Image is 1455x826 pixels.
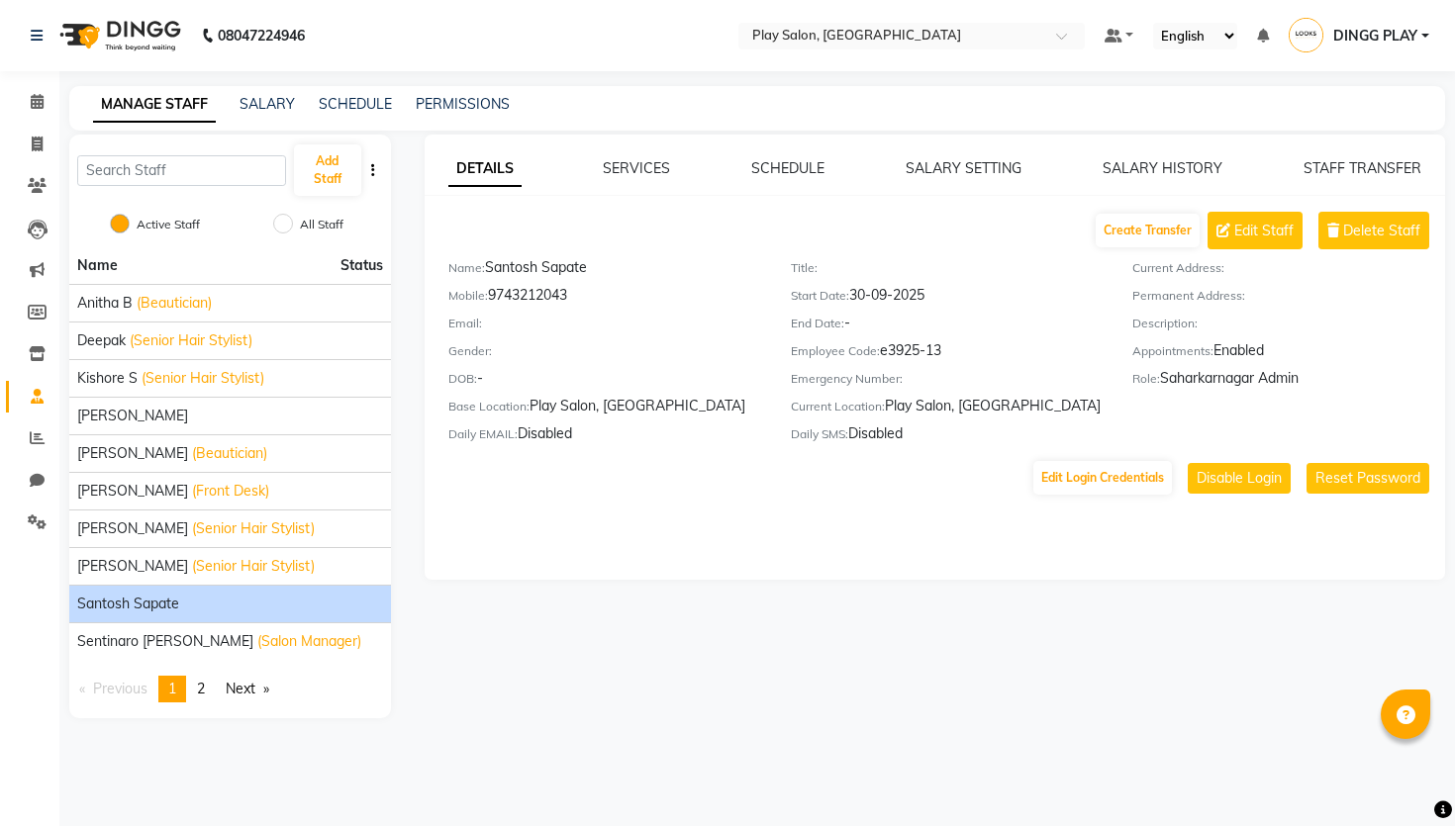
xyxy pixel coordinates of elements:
div: Play Salon, [GEOGRAPHIC_DATA] [448,396,761,423]
span: Deepak [77,330,126,351]
button: Delete Staff [1318,212,1429,249]
div: Saharkarnagar Admin [1132,368,1445,396]
a: SALARY [240,95,295,113]
span: Status [340,255,383,276]
div: - [791,313,1104,340]
a: SCHEDULE [319,95,392,113]
a: Next [216,676,279,702]
div: Enabled [1132,340,1445,368]
span: (Senior Hair Stylist) [192,556,315,577]
div: Santosh Sapate [448,257,761,285]
label: DOB: [448,370,477,388]
div: e3925-13 [791,340,1104,368]
label: Daily EMAIL: [448,425,518,443]
label: Employee Code: [791,342,880,360]
label: Name: [448,259,485,277]
b: 08047224946 [218,8,305,63]
span: [PERSON_NAME] [77,406,188,426]
span: (Beautician) [137,293,212,314]
label: All Staff [300,216,343,233]
label: Active Staff [137,216,200,233]
label: Description: [1132,315,1198,332]
label: Emergency Number: [791,370,903,388]
img: DINGG PLAY [1289,18,1323,52]
div: Play Salon, [GEOGRAPHIC_DATA] [791,396,1104,423]
span: Kishore S [77,368,138,389]
label: Email: [448,315,482,332]
span: Name [77,256,118,274]
span: (Senior Hair Stylist) [130,330,252,351]
label: Start Date: [791,287,849,305]
button: Reset Password [1307,463,1429,494]
span: [PERSON_NAME] [77,443,188,464]
span: (Senior Hair Stylist) [192,518,315,539]
span: (Senior Hair Stylist) [142,368,264,389]
a: DETAILS [448,151,522,187]
img: logo [50,8,186,63]
div: - [448,368,761,396]
div: Disabled [448,423,761,451]
a: MANAGE STAFF [93,87,216,123]
div: 9743212043 [448,285,761,313]
label: Gender: [448,342,492,360]
label: Current Address: [1132,259,1224,277]
span: (Beautician) [192,443,267,464]
button: Add Staff [294,144,361,196]
button: Edit Login Credentials [1033,461,1172,495]
span: 1 [168,680,176,697]
a: PERMISSIONS [416,95,510,113]
span: 2 [197,680,205,697]
label: End Date: [791,315,844,332]
button: Disable Login [1188,463,1291,494]
a: SALARY HISTORY [1103,159,1222,177]
span: [PERSON_NAME] [77,518,188,539]
label: Current Location: [791,398,885,415]
a: STAFF TRANSFER [1304,159,1421,177]
input: Search Staff [77,155,286,186]
span: [PERSON_NAME] [77,481,188,502]
a: SALARY SETTING [906,159,1021,177]
span: Santosh Sapate [77,594,179,614]
span: (Salon Manager) [257,631,361,652]
a: SCHEDULE [751,159,824,177]
span: [PERSON_NAME] [77,556,188,577]
div: 30-09-2025 [791,285,1104,313]
span: Previous [93,680,147,697]
span: DINGG PLAY [1333,26,1417,46]
button: Edit Staff [1208,212,1303,249]
label: Title: [791,259,818,277]
label: Daily SMS: [791,425,848,443]
label: Permanent Address: [1132,287,1245,305]
span: Anitha B [77,293,133,314]
div: Disabled [791,423,1104,451]
button: Create Transfer [1096,214,1200,247]
label: Base Location: [448,398,530,415]
span: Edit Staff [1234,221,1294,241]
span: Sentinaro [PERSON_NAME] [77,631,253,652]
span: Delete Staff [1343,221,1420,241]
label: Role: [1132,370,1160,388]
span: (Front Desk) [192,481,269,502]
nav: Pagination [69,676,391,702]
a: SERVICES [603,159,670,177]
label: Appointments: [1132,342,1213,360]
label: Mobile: [448,287,488,305]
